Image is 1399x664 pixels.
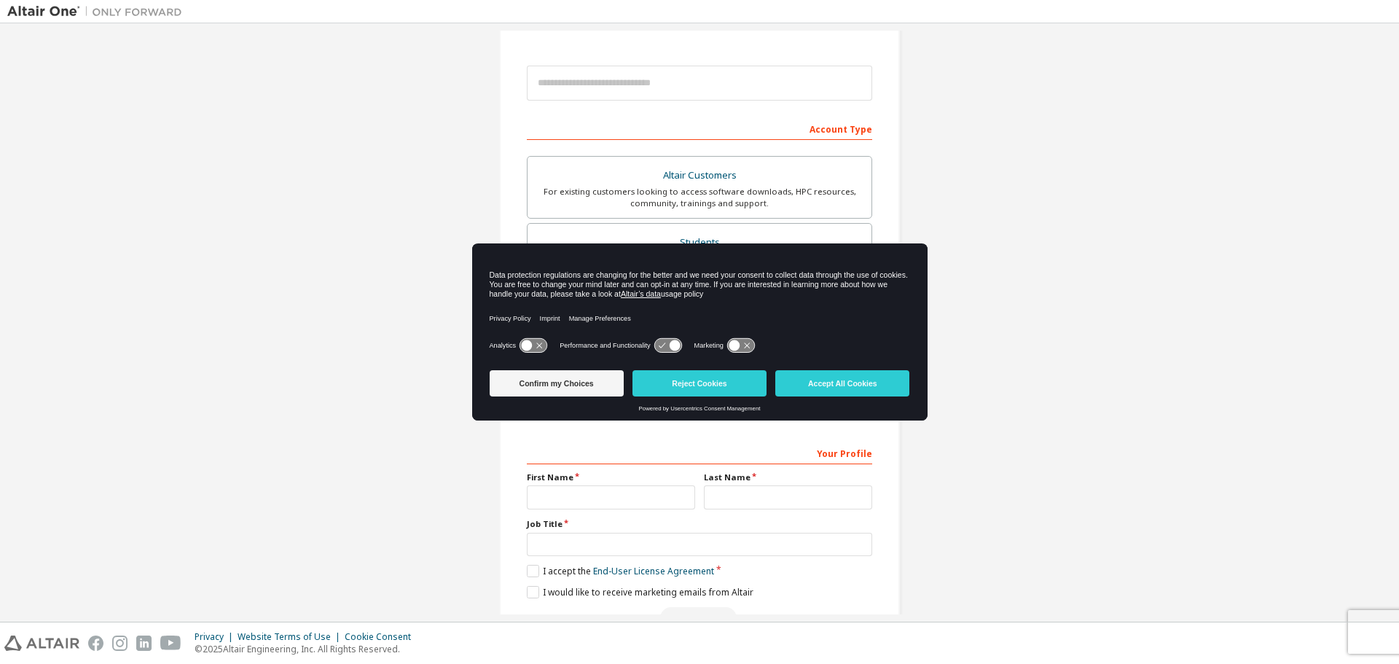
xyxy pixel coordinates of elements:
[238,631,345,643] div: Website Terms of Use
[195,631,238,643] div: Privacy
[345,631,420,643] div: Cookie Consent
[527,607,872,629] div: Read and acccept EULA to continue
[527,117,872,140] div: Account Type
[136,636,152,651] img: linkedin.svg
[536,165,863,186] div: Altair Customers
[160,636,181,651] img: youtube.svg
[536,233,863,253] div: Students
[195,643,420,655] p: © 2025 Altair Engineering, Inc. All Rights Reserved.
[527,586,753,598] label: I would like to receive marketing emails from Altair
[527,518,872,530] label: Job Title
[536,186,863,209] div: For existing customers looking to access software downloads, HPC resources, community, trainings ...
[4,636,79,651] img: altair_logo.svg
[7,4,189,19] img: Altair One
[112,636,128,651] img: instagram.svg
[593,565,714,577] a: End-User License Agreement
[704,472,872,483] label: Last Name
[527,441,872,464] div: Your Profile
[527,565,714,577] label: I accept the
[527,472,695,483] label: First Name
[88,636,103,651] img: facebook.svg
